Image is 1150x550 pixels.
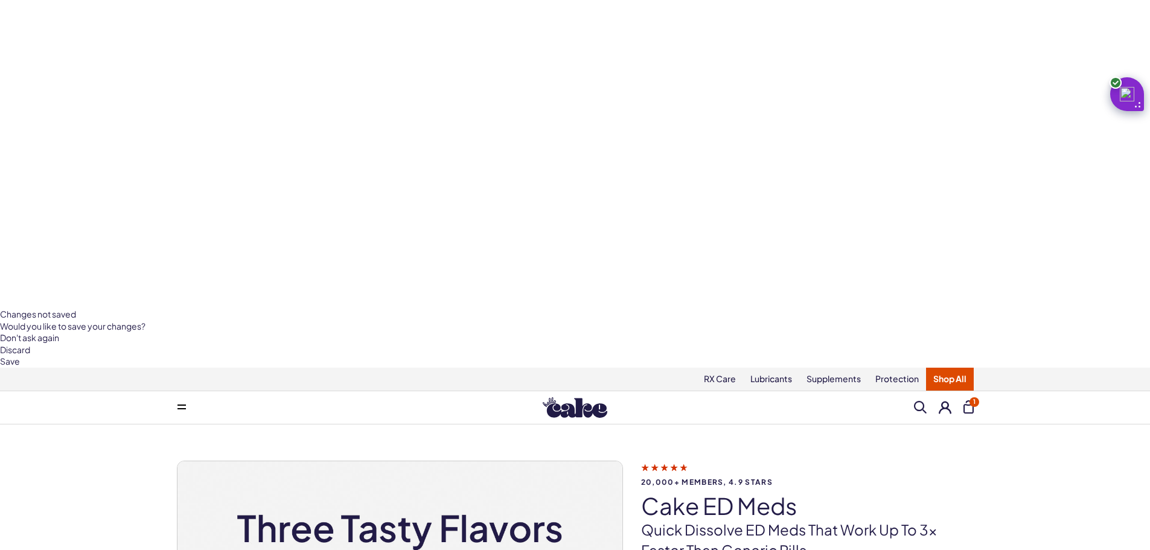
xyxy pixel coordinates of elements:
span: 20,000+ members, 4.9 stars [641,478,974,486]
span: 1 [970,397,979,407]
img: Hello Cake [543,397,607,418]
a: 20,000+ members, 4.9 stars [641,462,974,486]
h1: Cake ED Meds [641,493,974,519]
a: RX Care [697,368,743,391]
a: Supplements [799,368,868,391]
a: Shop All [926,368,974,391]
a: Protection [868,368,926,391]
button: 1 [963,400,974,414]
a: Lubricants [743,368,799,391]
